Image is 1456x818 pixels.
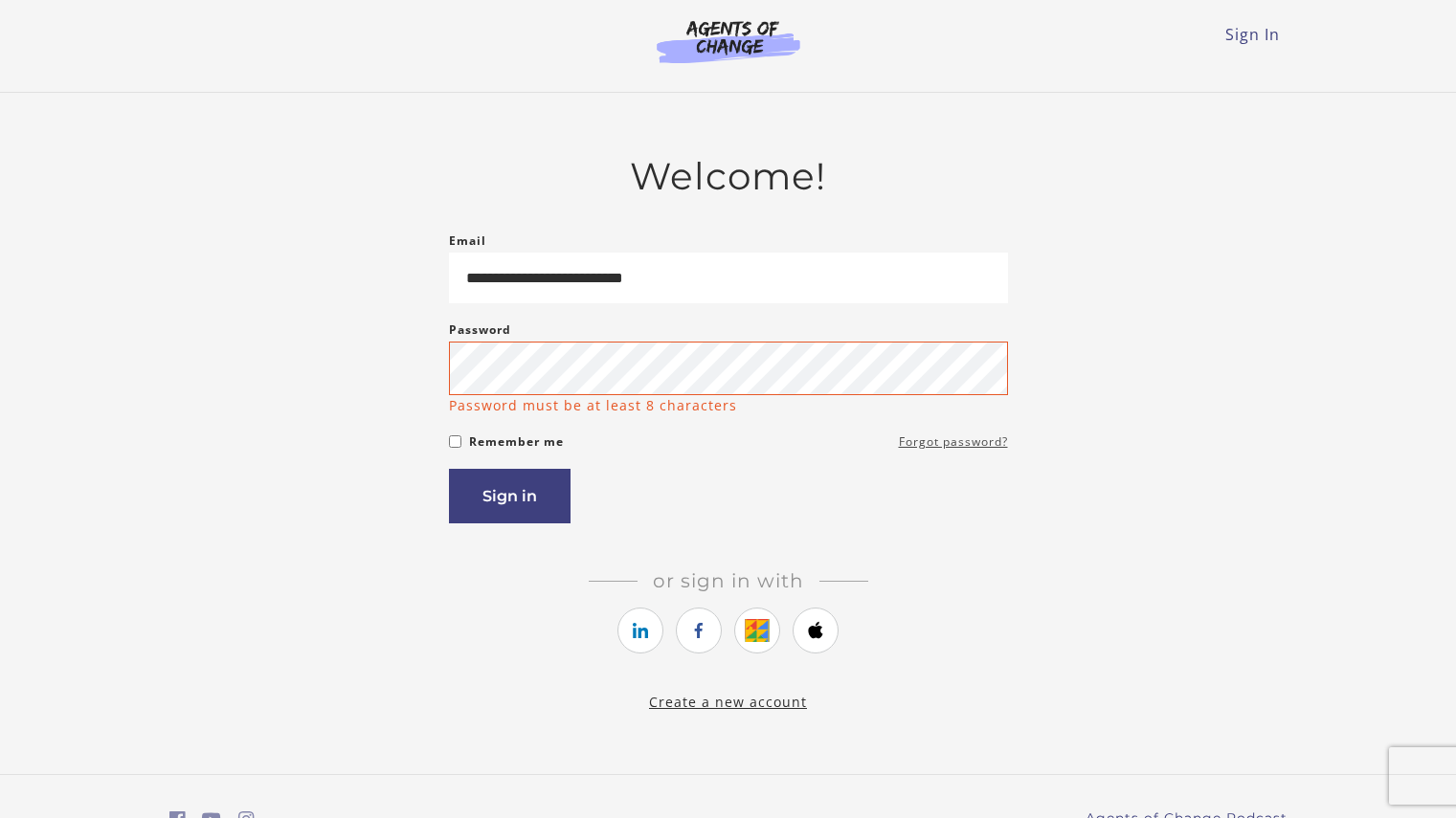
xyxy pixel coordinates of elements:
a: https://courses.thinkific.com/users/auth/facebook?ss%5Breferral%5D=&ss%5Buser_return_to%5D=&ss%5B... [676,608,722,653]
img: Agents of Change Logo [637,19,820,63]
a: https://courses.thinkific.com/users/auth/linkedin?ss%5Breferral%5D=&ss%5Buser_return_to%5D=&ss%5B... [617,608,663,653]
button: Sign in [449,469,571,523]
a: Forgot password? [899,431,1008,453]
a: Create a new account [649,693,807,711]
p: Password must be at least 8 characters [449,395,737,415]
a: Sign In [1225,24,1280,45]
label: Password [449,319,511,342]
a: https://courses.thinkific.com/users/auth/apple?ss%5Breferral%5D=&ss%5Buser_return_to%5D=&ss%5Bvis... [793,608,839,653]
a: https://courses.thinkific.com/users/auth/google?ss%5Breferral%5D=&ss%5Buser_return_to%5D=&ss%5Bvi... [734,608,780,653]
h2: Welcome! [449,154,1008,199]
label: Email [449,230,486,253]
label: Remember me [469,431,564,453]
span: Or sign in with [638,569,819,592]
